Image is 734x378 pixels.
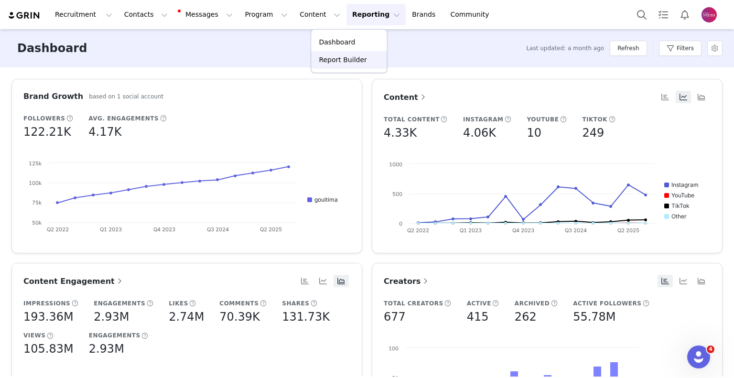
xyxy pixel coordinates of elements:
button: Recruitment [49,4,118,25]
text: 100k [29,180,42,186]
text: TikTok [671,202,690,209]
h5: Instagram [463,115,504,124]
text: Q1 2023 [460,227,482,234]
h5: Active [467,299,491,308]
h5: Engagements [89,331,140,340]
text: Q4 2023 [153,226,175,233]
span: Creators [384,277,430,286]
p: Report Builder [319,55,367,65]
h5: Shares [282,299,309,308]
h5: 262 [515,308,537,325]
h5: Total Content [384,115,440,124]
text: Q1 2023 [100,226,122,233]
iframe: Intercom live chat [687,346,710,368]
text: 125k [29,160,42,167]
span: Content [384,93,428,102]
h5: 415 [467,308,489,325]
h5: 249 [582,124,604,141]
text: Q4 2023 [512,227,534,234]
span: Content Engagement [23,277,124,286]
a: Tasks [653,4,674,25]
h5: Comments [219,299,259,308]
h5: 131.73K [282,308,330,325]
h5: 2.93M [89,340,124,357]
text: 50k [32,219,42,226]
h5: Engagements [94,299,145,308]
h3: Dashboard [17,40,87,57]
text: 100 [389,345,399,352]
h3: Brand Growth [23,91,83,102]
text: 1000 [389,161,402,168]
text: Q3 2024 [207,226,229,233]
span: Last updated: a month ago [526,44,604,53]
span: 4 [707,346,714,353]
h5: Active Followers [573,299,641,308]
p: Dashboard [319,37,355,47]
h5: 677 [384,308,406,325]
h5: YouTube [527,115,559,124]
button: Content [294,4,346,25]
text: Q2 2025 [617,227,639,234]
text: Q3 2024 [565,227,587,234]
a: Content [384,91,428,103]
button: Filters [659,41,702,56]
button: Program [239,4,293,25]
h5: TikTok [582,115,607,124]
a: Creators [384,275,430,287]
h5: 70.39K [219,308,259,325]
h5: Likes [169,299,188,308]
h5: based on 1 social account [89,92,163,101]
button: Profile [696,7,726,22]
a: Content Engagement [23,275,124,287]
a: Community [445,4,499,25]
text: Instagram [671,181,699,188]
h5: Followers [23,114,65,123]
text: Q2 2025 [260,226,282,233]
button: Refresh [610,41,647,56]
h5: Total Creators [384,299,443,308]
h5: Avg. Engagements [88,114,159,123]
text: 0 [399,220,402,227]
text: 75k [32,199,42,206]
text: Other [671,213,687,220]
button: Notifications [674,4,695,25]
button: Reporting [346,4,406,25]
button: Messages [174,4,238,25]
h5: 10 [527,124,541,141]
text: Q2 2022 [47,226,69,233]
h5: 4.06K [463,124,496,141]
button: Search [631,4,652,25]
h5: 193.36M [23,308,74,325]
h5: 2.93M [94,308,129,325]
text: Q2 2022 [407,227,429,234]
img: 3398c949-c692-499c-be74-ede84d5fdb06.png [702,7,717,22]
h5: 4.33K [384,124,417,141]
button: Contacts [119,4,173,25]
h5: 55.78M [573,308,615,325]
a: Brands [406,4,444,25]
img: grin logo [8,11,41,20]
h5: 105.83M [23,340,74,357]
text: goultima [314,196,338,203]
h5: 4.17K [88,123,121,140]
h5: Impressions [23,299,70,308]
text: 500 [392,191,402,197]
text: YouTube [671,192,694,199]
h5: Views [23,331,45,340]
h5: 2.74M [169,308,204,325]
h5: 122.21K [23,123,71,140]
h5: Archived [515,299,550,308]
